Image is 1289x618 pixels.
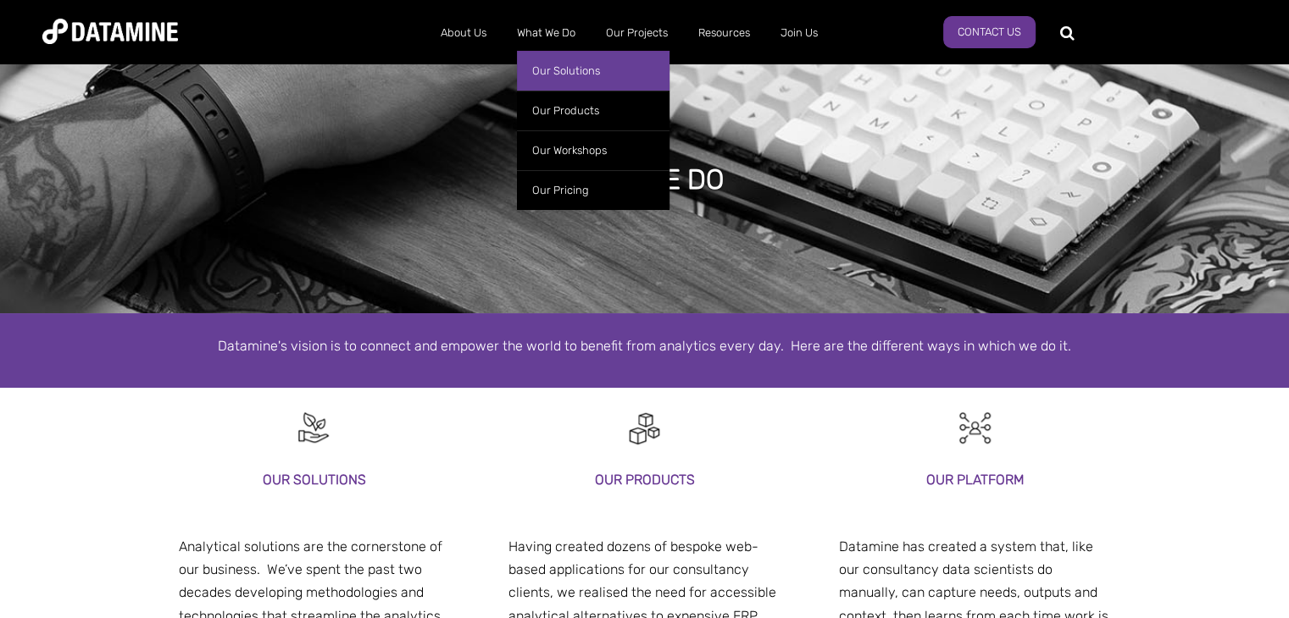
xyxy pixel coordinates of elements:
a: Our Solutions [517,51,670,91]
img: Recruitment Black-10-1 [295,409,333,447]
img: Customer Analytics-1 [956,409,994,447]
span: our platform [839,507,916,523]
a: Contact Us [943,16,1036,48]
a: Our Products [517,91,670,130]
h3: our products [508,468,781,491]
a: What We Do [502,11,591,55]
a: About Us [425,11,502,55]
img: Datamine [42,19,178,44]
a: Our Pricing [517,170,670,210]
a: Our Projects [591,11,683,55]
span: our platform [179,507,256,523]
a: Join Us [765,11,833,55]
a: Resources [683,11,765,55]
h3: our platform [839,468,1111,491]
h3: Our solutions [179,468,451,491]
p: Datamine's vision is to connect and empower the world to benefit from analytics every day. Here a... [162,334,1128,357]
a: Our Workshops [517,130,670,170]
h1: what we do [566,161,724,198]
img: Digital Activation-1 [625,409,664,447]
span: our platform [508,507,586,523]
